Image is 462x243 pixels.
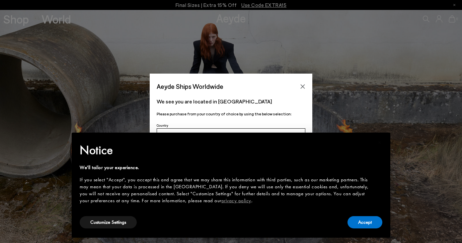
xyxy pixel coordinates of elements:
p: We see you are located in [GEOGRAPHIC_DATA] [157,97,305,105]
button: Accept [347,216,382,228]
h2: Notice [80,142,372,159]
span: Aeyde Ships Worldwide [157,81,223,92]
div: We'll tailor your experience. [80,164,372,171]
span: Country [157,123,168,127]
div: If you select "Accept", you accept this and agree that we may share this information with third p... [80,176,372,204]
a: privacy policy [221,197,251,204]
button: Close [298,82,308,91]
button: Customize Settings [80,216,137,228]
span: × [378,137,382,148]
p: Please purchase from your country of choice by using the below selection: [157,111,305,117]
button: Close this notice [372,135,388,151]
